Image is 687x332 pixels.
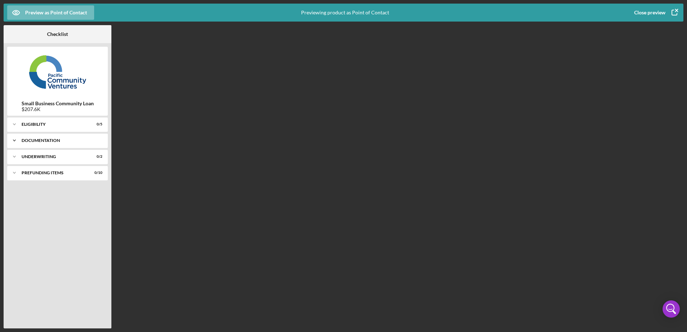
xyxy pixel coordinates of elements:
div: $207.6K [22,106,94,112]
div: Close preview [634,5,665,20]
div: Underwriting [22,155,84,159]
div: Prefunding Items [22,171,84,175]
div: Documentation [22,138,99,143]
b: Checklist [47,31,68,37]
button: Close preview [627,5,683,20]
div: 0 / 5 [89,122,102,126]
div: Preview as Point of Contact [25,5,87,20]
button: Preview as Point of Contact [7,5,94,20]
div: Open Intercom Messenger [663,300,680,318]
div: Previewing product as Point of Contact [301,4,389,22]
b: Small Business Community Loan [22,101,94,106]
div: Eligibility [22,122,84,126]
div: 0 / 10 [89,171,102,175]
div: 0 / 2 [89,155,102,159]
img: Product logo [7,50,108,93]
